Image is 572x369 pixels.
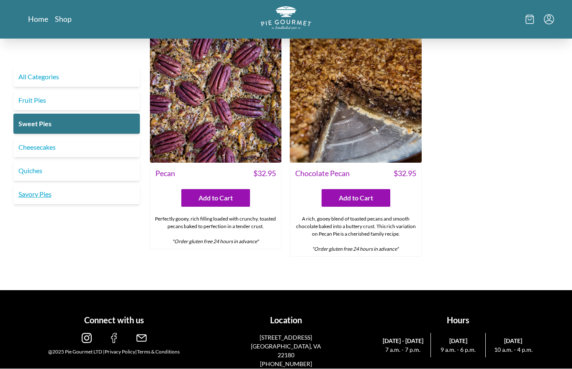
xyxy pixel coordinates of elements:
[198,193,233,203] span: Add to Cart
[290,212,421,257] div: A rich, gooey blend of toasted pecans and smooth chocolate baked into a buttery crust. This rich ...
[155,168,175,179] span: Pecan
[13,67,140,87] a: All Categories
[261,7,311,32] a: Logo
[245,333,327,360] a: [STREET_ADDRESS][GEOGRAPHIC_DATA], VA 22180
[28,14,48,24] a: Home
[13,161,140,181] a: Quiches
[13,184,140,205] a: Savory Pies
[544,15,554,25] button: Menu
[261,7,311,30] img: logo
[172,239,259,245] em: *Order gluten free 24 hours in advance*
[434,346,482,354] span: 9 a.m. - 6 p.m.
[13,114,140,134] a: Sweet Pies
[109,333,119,343] img: facebook
[260,361,312,368] a: [PHONE_NUMBER]
[394,168,416,179] span: $ 32.95
[379,346,427,354] span: 7 a.m. - 7 p.m.
[13,138,140,158] a: Cheesecakes
[434,337,482,346] span: [DATE]
[31,348,197,356] div: @2025 Pie Gourmet LTD | |
[150,31,282,164] img: Pecan
[137,333,147,343] img: email
[312,246,399,252] em: *Order gluten free 24 hours in advance*
[55,14,72,24] a: Shop
[290,31,422,164] img: Chocolate Pecan
[82,333,92,343] img: instagram
[82,337,92,345] a: instagram
[137,337,147,345] a: email
[245,342,327,360] p: [GEOGRAPHIC_DATA], VA 22180
[150,212,281,249] div: Perfectly gooey, rich filling loaded with crunchy, toasted pecans baked to perfection in a tender...
[375,314,541,327] h1: Hours
[245,333,327,342] p: [STREET_ADDRESS]
[109,337,119,345] a: facebook
[181,190,250,207] button: Add to Cart
[379,337,427,346] span: [DATE] - [DATE]
[13,91,140,111] a: Fruit Pies
[489,346,537,354] span: 10 a.m. - 4 p.m.
[489,337,537,346] span: [DATE]
[322,190,390,207] button: Add to Cart
[204,314,369,327] h1: Location
[137,349,180,355] a: Terms & Conditions
[339,193,373,203] span: Add to Cart
[31,314,197,327] h1: Connect with us
[295,168,350,179] span: Chocolate Pecan
[253,168,276,179] span: $ 32.95
[105,349,135,355] a: Privacy Policy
